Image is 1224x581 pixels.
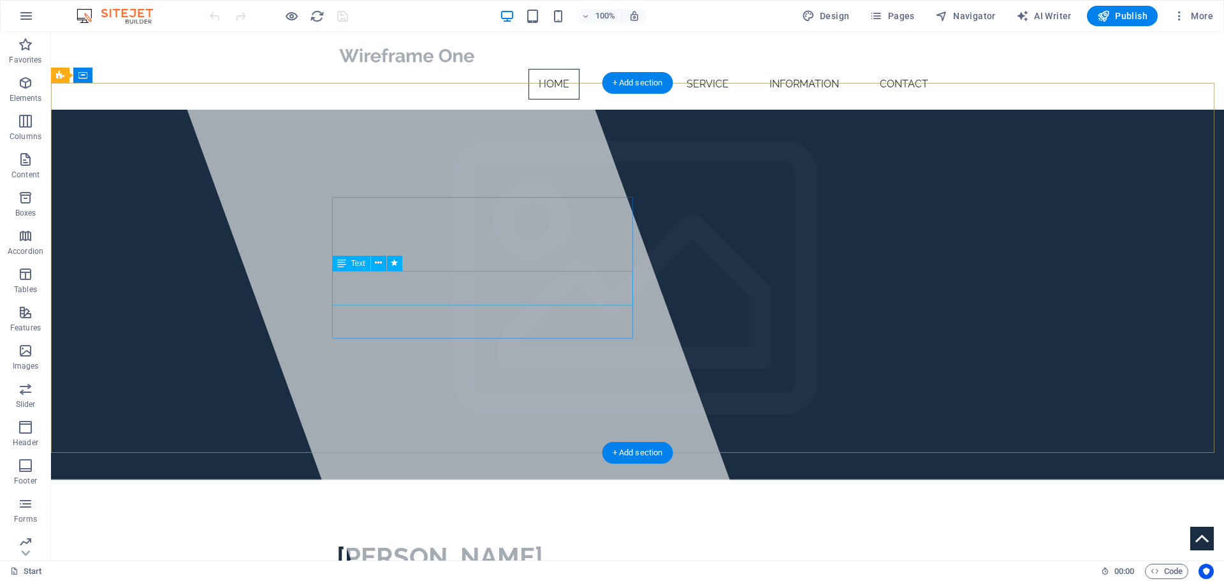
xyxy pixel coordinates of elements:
[14,514,37,524] p: Forms
[864,6,919,26] button: Pages
[11,170,40,180] p: Content
[310,9,324,24] i: Reload page
[1114,564,1134,579] span: 00 00
[1097,10,1147,22] span: Publish
[602,72,673,94] div: + Add section
[1123,566,1125,576] span: :
[595,8,616,24] h6: 100%
[802,10,850,22] span: Design
[351,260,365,267] span: Text
[797,6,855,26] button: Design
[576,8,622,24] button: 100%
[1145,564,1188,579] button: Code
[14,476,37,486] p: Footer
[15,208,36,218] p: Boxes
[602,442,673,464] div: + Add section
[930,6,1001,26] button: Navigator
[870,10,914,22] span: Pages
[797,6,855,26] div: Design (Ctrl+Alt+Y)
[73,8,169,24] img: Editor Logo
[1016,10,1072,22] span: AI Writer
[9,55,41,65] p: Favorites
[309,8,324,24] button: reload
[10,93,42,103] p: Elements
[935,10,996,22] span: Navigator
[13,361,39,371] p: Images
[16,399,36,409] p: Slider
[13,438,38,448] p: Header
[10,564,42,579] a: Click to cancel selection. Double-click to open Pages
[1087,6,1158,26] button: Publish
[1198,564,1214,579] button: Usercentrics
[284,8,299,24] button: Click here to leave preview mode and continue editing
[1151,564,1183,579] span: Code
[1173,10,1213,22] span: More
[1101,564,1135,579] h6: Session time
[1011,6,1077,26] button: AI Writer
[10,131,41,142] p: Columns
[8,246,43,256] p: Accordion
[10,323,41,333] p: Features
[14,284,37,295] p: Tables
[1168,6,1218,26] button: More
[629,10,640,22] i: On resize automatically adjust zoom level to fit chosen device.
